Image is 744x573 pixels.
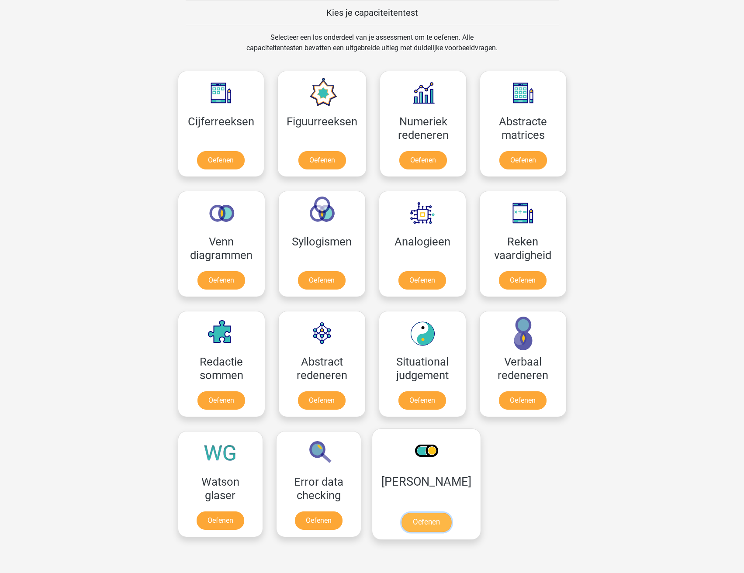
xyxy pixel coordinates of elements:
[197,511,244,530] a: Oefenen
[499,271,547,290] a: Oefenen
[298,271,346,290] a: Oefenen
[238,32,506,64] div: Selecteer een los onderdeel van je assessment om te oefenen. Alle capaciteitentesten bevatten een...
[197,151,245,169] a: Oefenen
[295,511,343,530] a: Oefenen
[398,271,446,290] a: Oefenen
[197,391,245,410] a: Oefenen
[298,391,346,410] a: Oefenen
[398,391,446,410] a: Oefenen
[197,271,245,290] a: Oefenen
[186,7,559,18] h5: Kies je capaciteitentest
[499,151,547,169] a: Oefenen
[499,391,547,410] a: Oefenen
[298,151,346,169] a: Oefenen
[399,151,447,169] a: Oefenen
[401,513,451,532] a: Oefenen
